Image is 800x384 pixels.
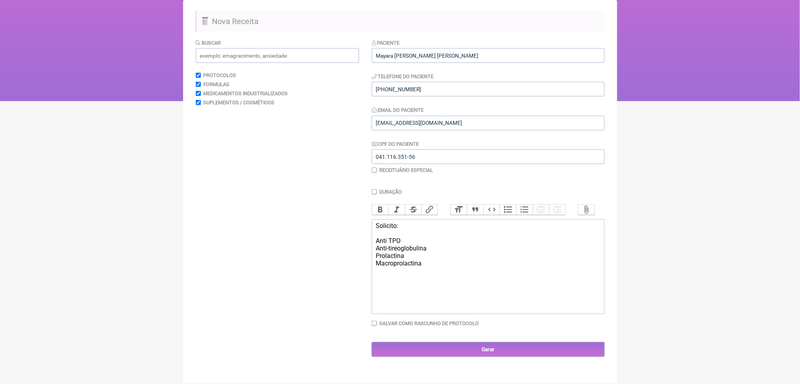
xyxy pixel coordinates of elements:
[467,205,483,215] button: Quote
[483,205,500,215] button: Code
[203,90,288,96] label: Medicamentos Industrializados
[379,320,479,326] label: Salvar como rascunho de Protocolo
[203,81,229,87] label: Formulas
[451,205,467,215] button: Heading
[372,205,389,215] button: Bold
[372,40,400,46] label: Paciente
[549,205,566,215] button: Increase Level
[372,107,424,113] label: Email do Paciente
[405,205,422,215] button: Strikethrough
[372,73,434,79] label: Telefone do Paciente
[203,72,236,78] label: Protocolos
[422,205,438,215] button: Link
[533,205,549,215] button: Decrease Level
[388,205,405,215] button: Italic
[372,342,605,357] input: Gerar
[379,167,433,173] label: Receituário Especial
[196,40,221,46] label: Buscar
[372,141,419,147] label: CPF do Paciente
[203,100,274,105] label: Suplementos / Cosméticos
[516,205,533,215] button: Numbers
[578,205,595,215] button: Attach Files
[500,205,516,215] button: Bullets
[196,48,359,63] input: exemplo: emagrecimento, ansiedade
[379,189,402,195] label: Duração
[376,222,600,275] div: Solicito: Anti TPO Anti-tireoglobulina Prolactina Macroprolactina
[196,11,605,32] h2: Nova Receita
